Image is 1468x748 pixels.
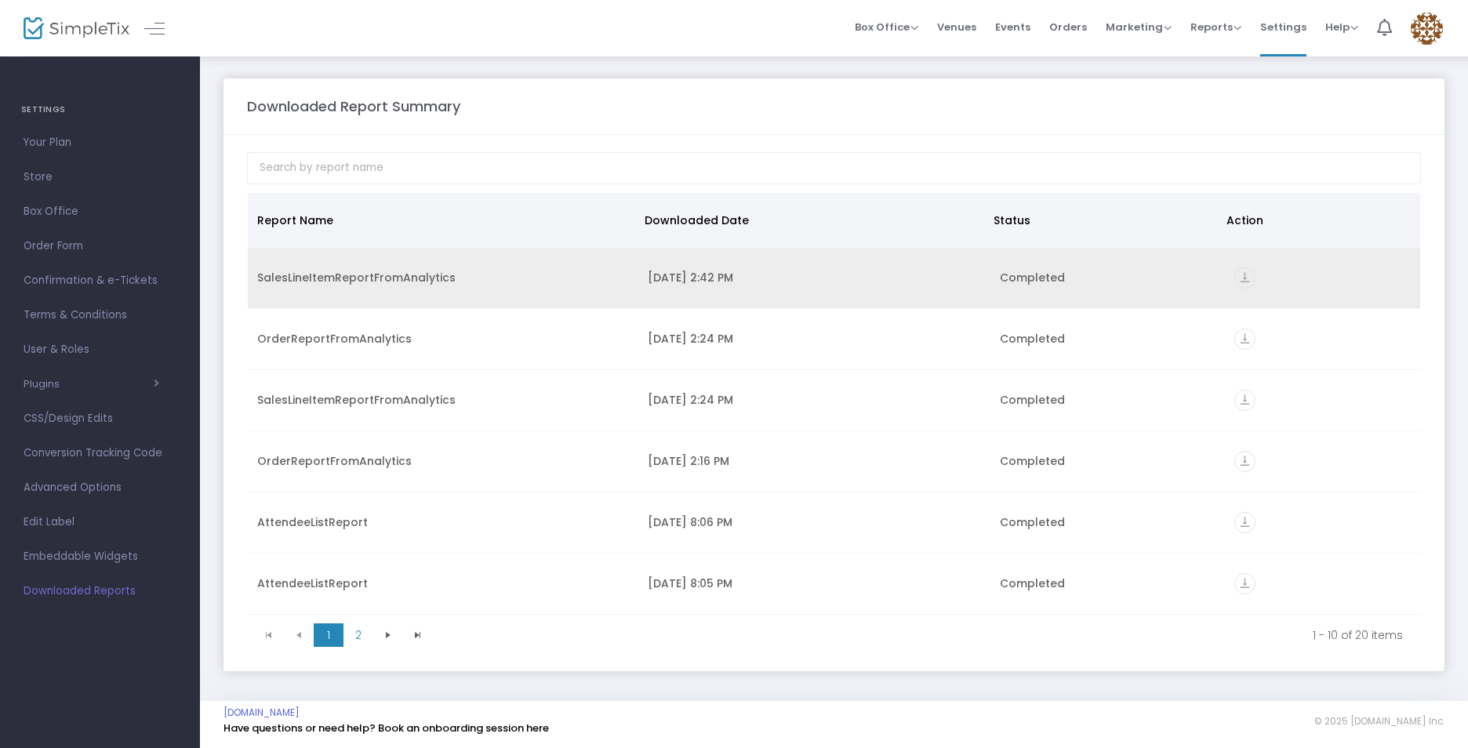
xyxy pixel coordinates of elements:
[937,7,976,47] span: Venues
[257,514,629,530] div: AttendeeListReport
[24,271,176,291] span: Confirmation & e-Tickets
[648,514,980,530] div: 8/3/2025 8:06 PM
[444,627,1403,643] kendo-pager-info: 1 - 10 of 20 items
[223,721,549,735] a: Have questions or need help? Book an onboarding session here
[24,477,176,498] span: Advanced Options
[382,629,394,641] span: Go to the next page
[984,193,1217,248] th: Status
[257,331,629,347] div: OrderReportFromAnalytics
[1106,20,1172,34] span: Marketing
[24,236,176,256] span: Order Form
[1000,331,1215,347] div: Completed
[1234,512,1255,533] i: vertical_align_bottom
[314,623,343,647] span: Page 1
[1000,392,1215,408] div: Completed
[1234,329,1411,350] div: https://go.SimpleTix.com/ffjhl
[1234,390,1411,411] div: https://go.SimpleTix.com/njvdn
[24,202,176,222] span: Box Office
[1234,512,1411,533] div: https://go.SimpleTix.com/12m4o
[248,193,1420,616] div: Data table
[1234,329,1255,350] i: vertical_align_bottom
[1234,390,1255,411] i: vertical_align_bottom
[1234,267,1255,289] i: vertical_align_bottom
[1234,517,1255,532] a: vertical_align_bottom
[343,623,373,647] span: Page 2
[1234,451,1411,472] div: https://go.SimpleTix.com/n6r87
[24,167,176,187] span: Store
[1217,193,1411,248] th: Action
[24,512,176,532] span: Edit Label
[412,629,424,641] span: Go to the last page
[635,193,984,248] th: Downloaded Date
[1234,272,1255,288] a: vertical_align_bottom
[855,20,918,34] span: Box Office
[1000,270,1215,285] div: Completed
[257,270,629,285] div: SalesLineItemReportFromAnalytics
[24,378,159,390] button: Plugins
[1000,453,1215,469] div: Completed
[1234,456,1255,471] a: vertical_align_bottom
[373,623,403,647] span: Go to the next page
[1325,20,1358,34] span: Help
[24,443,176,463] span: Conversion Tracking Code
[1234,578,1255,594] a: vertical_align_bottom
[648,270,980,285] div: 8/17/2025 2:42 PM
[24,305,176,325] span: Terms & Conditions
[1000,514,1215,530] div: Completed
[247,96,460,117] m-panel-title: Downloaded Report Summary
[24,546,176,567] span: Embeddable Widgets
[995,7,1030,47] span: Events
[648,576,980,591] div: 8/3/2025 8:05 PM
[257,392,629,408] div: SalesLineItemReportFromAnalytics
[257,453,629,469] div: OrderReportFromAnalytics
[1049,7,1087,47] span: Orders
[257,576,629,591] div: AttendeeListReport
[648,453,980,469] div: 8/17/2025 2:16 PM
[1234,573,1255,594] i: vertical_align_bottom
[24,340,176,360] span: User & Roles
[648,392,980,408] div: 8/17/2025 2:24 PM
[1190,20,1241,34] span: Reports
[248,193,635,248] th: Report Name
[648,331,980,347] div: 8/17/2025 2:24 PM
[1234,267,1411,289] div: https://go.SimpleTix.com/3op19
[24,581,176,601] span: Downloaded Reports
[247,152,1421,184] input: Search by report name
[1260,7,1306,47] span: Settings
[1234,451,1255,472] i: vertical_align_bottom
[223,706,300,719] a: [DOMAIN_NAME]
[1234,333,1255,349] a: vertical_align_bottom
[21,94,179,125] h4: SETTINGS
[24,133,176,153] span: Your Plan
[1234,394,1255,410] a: vertical_align_bottom
[403,623,433,647] span: Go to the last page
[1314,715,1444,728] span: © 2025 [DOMAIN_NAME] Inc.
[24,408,176,429] span: CSS/Design Edits
[1000,576,1215,591] div: Completed
[1234,573,1411,594] div: https://go.SimpleTix.com/u97oi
